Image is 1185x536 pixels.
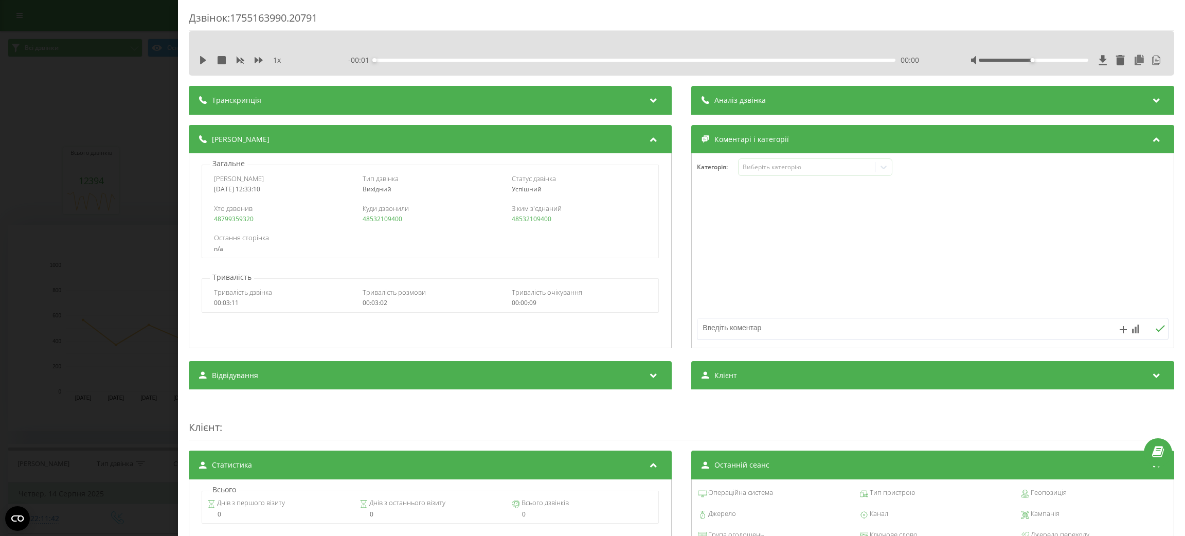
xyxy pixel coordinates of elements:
div: 00:00:09 [511,299,647,307]
p: Тривалість [210,272,254,282]
span: Тривалість дзвінка [213,288,272,297]
div: 0 [511,511,653,518]
span: Статус дзвінка [511,174,555,183]
span: Тривалість розмови [363,288,426,297]
span: Джерело [707,509,736,519]
span: [PERSON_NAME] [213,174,263,183]
span: Транскрипція [212,95,261,105]
span: Клієнт [714,370,737,381]
div: [DATE] 12:33:10 [213,186,349,193]
p: Всього [210,485,239,495]
span: Днів з першого візиту [216,498,285,508]
span: 1 x [273,55,281,65]
p: Загальне [210,158,247,169]
div: 00:03:02 [363,299,498,307]
span: Канал [868,509,888,519]
span: Всього дзвінків [519,498,568,508]
span: Клієнт [189,420,220,434]
span: Статистика [212,460,252,470]
button: Open CMP widget [5,506,30,531]
span: Тип пристрою [868,488,914,498]
span: Вихідний [363,185,391,193]
a: 48799359320 [213,215,253,223]
div: 0 [207,511,349,518]
div: 0 [360,511,501,518]
span: Геопозиція [1029,488,1067,498]
span: Остання сторінка [213,233,268,242]
div: Дзвінок : 1755163990.20791 [189,11,1174,31]
span: Успішний [511,185,541,193]
a: 48532109400 [511,215,551,223]
h4: Категорія : [697,164,738,171]
span: Тип дзвінка [363,174,399,183]
span: Відвідування [212,370,258,381]
span: [PERSON_NAME] [212,134,270,145]
span: Кампанія [1029,509,1060,519]
span: Тривалість очікування [511,288,582,297]
span: Куди дзвонили [363,204,409,213]
span: З ким з'єднаний [511,204,561,213]
div: : [189,400,1174,440]
span: 00:00 [901,55,919,65]
span: Коментарі і категорії [714,134,789,145]
div: 00:03:11 [213,299,349,307]
div: Accessibility label [372,58,376,62]
a: 48532109400 [363,215,402,223]
span: Аналіз дзвінка [714,95,766,105]
span: Останній сеанс [714,460,769,470]
span: Хто дзвонив [213,204,252,213]
span: Операційна система [707,488,773,498]
span: Днів з останнього візиту [368,498,445,508]
span: - 00:01 [348,55,374,65]
div: Accessibility label [1030,58,1034,62]
div: Виберіть категорію [742,163,871,171]
div: n/a [213,245,647,253]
